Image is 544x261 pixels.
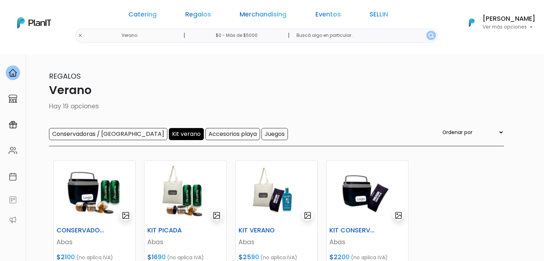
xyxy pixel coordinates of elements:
img: PlanIt Logo [17,17,51,28]
input: Conservadoras / [GEOGRAPHIC_DATA] [49,128,167,140]
span: (no aplica IVA) [167,254,204,261]
span: (no aplica IVA) [260,254,297,261]
img: gallery-light [212,211,221,220]
p: Abas [329,237,405,247]
img: calendar-87d922413cdce8b2cf7b7f5f62616a5cf9e4887200fb71536465627b3292af00.svg [9,172,17,181]
img: gallery-light [304,211,312,220]
p: Hay 19 opciones [40,102,504,111]
p: Abas [57,237,132,247]
a: Regalos [185,11,211,20]
img: thumb_Captura_de_pantalla_2025-09-15_140611.png [236,161,317,224]
h6: CONSERVADORA + PICADA [52,227,109,234]
img: feedback-78b5a0c8f98aac82b08bfc38622c3050aee476f2c9584af64705fc4e61158814.svg [9,196,17,204]
img: thumb_Captura_de_pantalla_2025-09-15_140022.png [144,161,226,224]
img: close-6986928ebcb1d6c9903e3b54e860dbc4d054630f23adef3a32610726dff6a82b.svg [78,33,83,38]
p: Abas [147,237,223,247]
input: Buscá algo en particular.. [291,29,437,43]
a: Merchandising [240,11,286,20]
span: (no aplica IVA) [351,254,388,261]
input: Kit verano [169,128,204,140]
img: partners-52edf745621dab592f3b2c58e3bca9d71375a7ef29c3b500c9f145b62cc070d4.svg [9,216,17,224]
h6: [PERSON_NAME] [482,16,535,22]
img: campaigns-02234683943229c281be62815700db0a1741e53638e28bf9629b52c665b00959.svg [9,120,17,129]
button: PlanIt Logo [PERSON_NAME] Ver más opciones [460,13,535,32]
input: Accesorios playa [205,128,260,140]
img: marketplace-4ceaa7011d94191e9ded77b95e3339b90024bf715f7c57f8cf31f2d8c509eaba.svg [9,94,17,103]
img: gallery-light [122,211,130,220]
p: | [288,31,290,40]
img: thumb_Captura_de_pantalla_2025-09-15_140852.png [327,161,408,224]
p: Abas [239,237,314,247]
img: search_button-432b6d5273f82d61273b3651a40e1bd1b912527efae98b1b7a1b2c0702e16a8d.svg [428,33,434,38]
img: people-662611757002400ad9ed0e3c099ab2801c6687ba6c219adb57efc949bc21e19d.svg [9,146,17,155]
h6: KIT VERANO [234,227,291,234]
h6: KIT PICADA [143,227,200,234]
a: SELLIN [369,11,388,20]
img: thumb_Captura_de_pantalla_2025-09-15_134016.png [54,161,135,224]
p: Verano [40,82,504,99]
img: home-e721727adea9d79c4d83392d1f703f7f8bce08238fde08b1acbfd93340b81755.svg [9,69,17,77]
p: Regalos [40,71,504,82]
span: (no aplica IVA) [76,254,113,261]
input: Juegos [261,128,288,140]
p: | [183,31,185,40]
h6: KIT CONSERVADORA [325,227,382,234]
img: PlanIt Logo [464,15,480,30]
p: Ver más opciones [482,25,535,30]
img: gallery-light [394,211,403,220]
a: Eventos [315,11,341,20]
a: Catering [128,11,157,20]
